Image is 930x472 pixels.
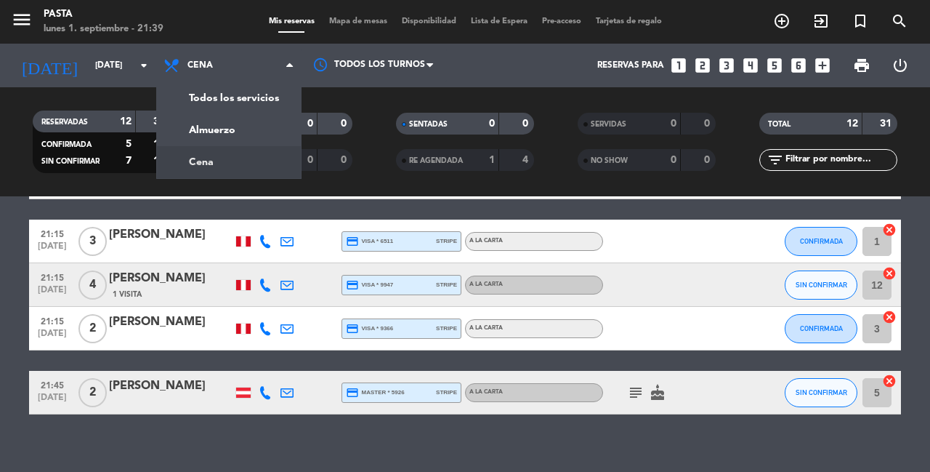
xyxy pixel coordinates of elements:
[880,119,894,129] strong: 31
[846,119,858,129] strong: 12
[34,376,70,393] span: 21:45
[78,378,107,407] span: 2
[704,119,713,129] strong: 0
[153,139,168,149] strong: 12
[704,155,713,165] strong: 0
[346,386,359,399] i: credit_card
[436,236,457,246] span: stripe
[41,158,100,165] span: SIN CONFIRMAR
[882,374,897,388] i: cancel
[669,56,688,75] i: looks_one
[395,17,464,25] span: Disponibilidad
[41,119,88,126] span: RESERVADAS
[341,119,349,129] strong: 0
[113,289,142,300] span: 1 Visita
[469,389,503,395] span: A la carta
[853,57,870,74] span: print
[262,17,322,25] span: Mis reservas
[768,121,790,128] span: TOTAL
[34,225,70,241] span: 21:15
[489,119,495,129] strong: 0
[741,56,760,75] i: looks_4
[789,56,808,75] i: looks_6
[591,157,628,164] span: NO SHOW
[34,312,70,329] span: 21:15
[800,237,843,245] span: CONFIRMADA
[153,116,168,127] strong: 31
[591,121,626,128] span: SERVIDAS
[882,266,897,281] i: cancel
[322,17,395,25] span: Mapa de mesas
[109,377,232,396] div: [PERSON_NAME]
[784,152,897,168] input: Filtrar por nombre...
[671,155,676,165] strong: 0
[469,238,503,244] span: A la carta
[773,12,790,30] i: add_circle_outline
[469,325,503,331] span: A la carta
[34,329,70,345] span: [DATE]
[34,285,70,302] span: [DATE]
[489,155,495,165] strong: 1
[852,12,869,30] i: turned_in_not
[11,49,88,81] i: [DATE]
[469,281,503,287] span: A la carta
[346,235,359,248] i: credit_card
[522,119,531,129] strong: 0
[436,324,457,333] span: stripe
[409,157,463,164] span: RE AGENDADA
[765,56,784,75] i: looks_5
[341,155,349,165] strong: 0
[717,56,736,75] i: looks_3
[785,271,857,300] button: SIN CONFIRMAR
[796,388,847,396] span: SIN CONFIRMAR
[34,241,70,258] span: [DATE]
[120,116,132,127] strong: 12
[126,139,132,149] strong: 5
[34,268,70,285] span: 21:15
[346,279,393,292] span: visa * 9947
[44,22,163,36] div: lunes 1. septiembre - 21:39
[307,119,313,129] strong: 0
[522,155,531,165] strong: 4
[693,56,712,75] i: looks_two
[109,269,232,288] div: [PERSON_NAME]
[785,227,857,256] button: CONFIRMADA
[346,279,359,292] i: credit_card
[307,155,313,165] strong: 0
[796,281,847,289] span: SIN CONFIRMAR
[785,378,857,407] button: SIN CONFIRMAR
[346,235,393,248] span: visa * 6511
[346,322,393,335] span: visa * 9366
[157,82,301,114] a: Todos los servicios
[589,17,669,25] span: Tarjetas de regalo
[785,314,857,343] button: CONFIRMADA
[881,44,919,87] div: LOG OUT
[11,9,33,31] i: menu
[135,57,153,74] i: arrow_drop_down
[157,114,301,146] a: Almuerzo
[409,121,448,128] span: SENTADAS
[346,322,359,335] i: credit_card
[436,388,457,397] span: stripe
[767,151,784,169] i: filter_list
[41,141,92,148] span: CONFIRMADA
[346,386,405,399] span: master * 5926
[126,156,132,166] strong: 7
[882,223,897,237] i: cancel
[464,17,535,25] span: Lista de Espera
[187,60,213,71] span: Cena
[44,7,163,22] div: Pasta
[157,146,301,178] a: Cena
[436,280,457,289] span: stripe
[34,393,70,409] span: [DATE]
[649,384,666,401] i: cake
[813,56,832,75] i: add_box
[627,384,644,401] i: subject
[800,324,843,332] span: CONFIRMADA
[891,57,909,74] i: power_settings_new
[11,9,33,36] button: menu
[535,17,589,25] span: Pre-acceso
[109,313,232,332] div: [PERSON_NAME]
[153,156,168,166] strong: 19
[78,314,107,343] span: 2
